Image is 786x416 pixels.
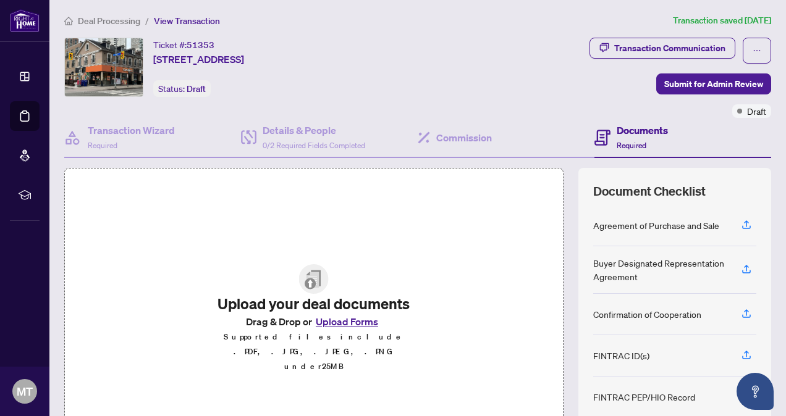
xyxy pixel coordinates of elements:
span: Draft [747,104,766,118]
span: View Transaction [154,15,220,27]
div: FINTRAC ID(s) [593,349,649,362]
span: home [64,17,73,25]
div: Status: [153,80,211,97]
span: 51353 [187,40,214,51]
span: Submit for Admin Review [664,74,763,94]
span: ellipsis [753,46,761,55]
img: IMG-C12272562_1.jpg [65,38,143,96]
button: Open asap [737,373,774,410]
button: Upload Forms [312,314,382,330]
img: File Upload [299,264,329,294]
div: Transaction Communication [614,38,725,58]
span: Required [88,141,117,150]
span: 0/2 Required Fields Completed [263,141,365,150]
div: Confirmation of Cooperation [593,307,701,321]
h4: Documents [617,123,668,138]
h2: Upload your deal documents [214,294,413,314]
article: Transaction saved [DATE] [673,14,771,28]
h4: Details & People [263,123,365,138]
h4: Commission [436,130,492,145]
img: logo [10,9,40,32]
button: Transaction Communication [589,38,735,59]
button: Submit for Admin Review [656,73,771,94]
span: Required [617,141,646,150]
div: Ticket #: [153,38,214,52]
p: Supported files include .PDF, .JPG, .JPEG, .PNG under 25 MB [214,330,413,374]
div: FINTRAC PEP/HIO Record [593,390,695,404]
li: / [145,14,149,28]
span: MT [17,383,33,400]
span: Deal Processing [78,15,140,27]
span: File UploadUpload your deal documentsDrag & Drop orUpload FormsSupported files include .PDF, .JPG... [204,254,423,384]
span: [STREET_ADDRESS] [153,52,244,67]
span: Draft [187,83,206,94]
div: Buyer Designated Representation Agreement [593,256,727,283]
div: Agreement of Purchase and Sale [593,218,719,232]
span: Drag & Drop or [246,314,382,330]
span: Document Checklist [593,183,706,200]
h4: Transaction Wizard [88,123,175,138]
